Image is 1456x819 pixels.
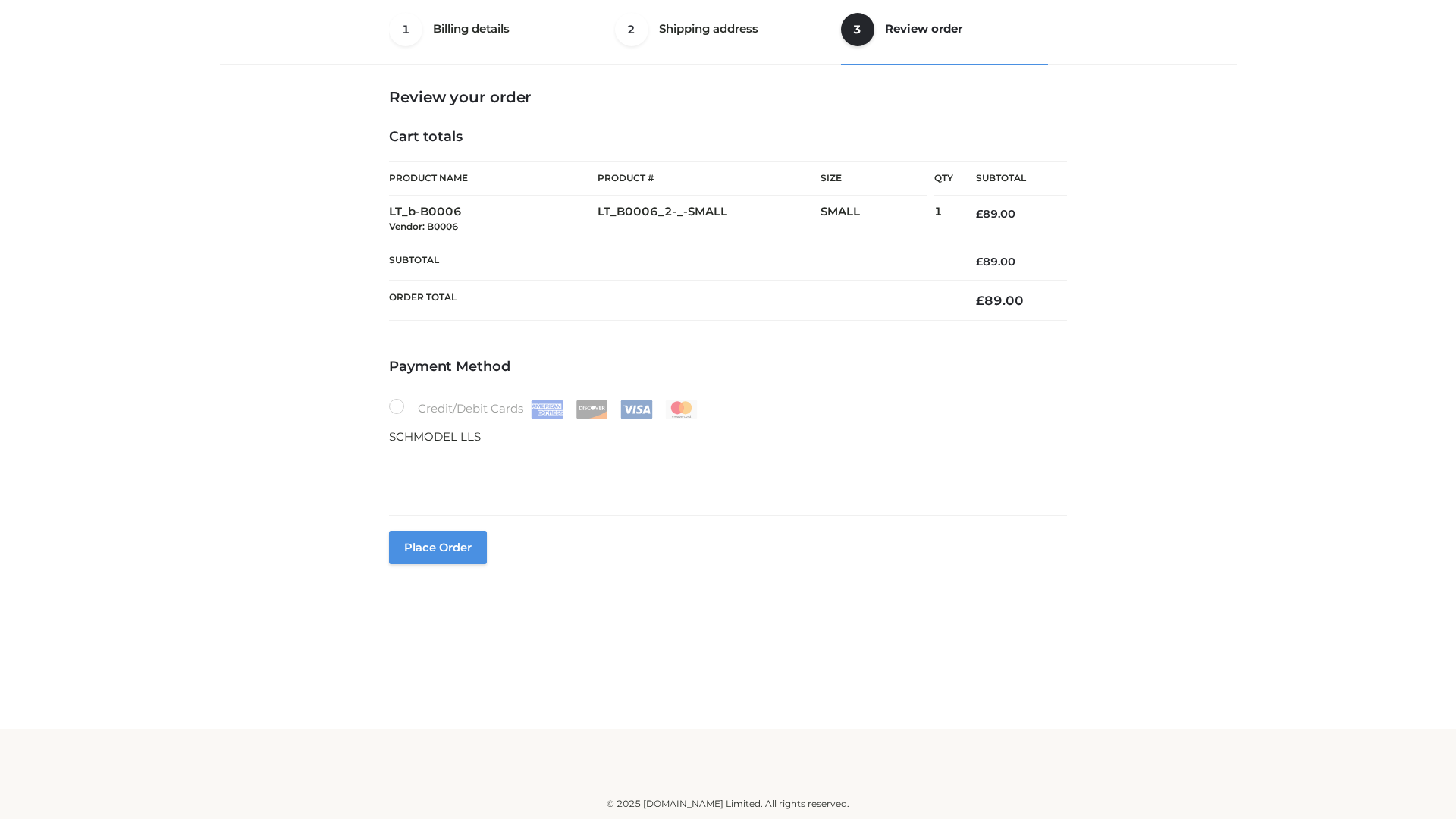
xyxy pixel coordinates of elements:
[389,88,1067,106] h3: Review your order
[598,161,821,196] th: Product #
[386,443,1064,498] iframe: Secure payment input frame
[934,196,953,243] td: 1
[620,400,653,419] img: Visa
[821,196,934,243] td: SMALL
[976,293,1024,308] bdi: 89.00
[976,207,1015,221] bdi: 89.00
[389,129,1067,146] h4: Cart totals
[531,400,563,419] img: Amex
[389,221,458,232] small: Vendor: B0006
[598,196,821,243] td: LT_B0006_2-_-SMALL
[389,281,953,321] th: Order Total
[389,427,1067,447] p: SCHMODEL LLS
[389,399,699,419] label: Credit/Debit Cards
[389,161,598,196] th: Product Name
[821,162,927,196] th: Size
[665,400,698,419] img: Mastercard
[389,196,598,243] td: LT_b-B0006
[389,359,1067,375] h4: Payment Method
[976,255,1015,268] bdi: 89.00
[389,243,953,280] th: Subtotal
[953,162,1067,196] th: Subtotal
[576,400,608,419] img: Discover
[976,207,983,221] span: £
[976,293,984,308] span: £
[934,161,953,196] th: Qty
[976,255,983,268] span: £
[225,796,1231,811] div: © 2025 [DOMAIN_NAME] Limited. All rights reserved.
[389,531,487,564] button: Place order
